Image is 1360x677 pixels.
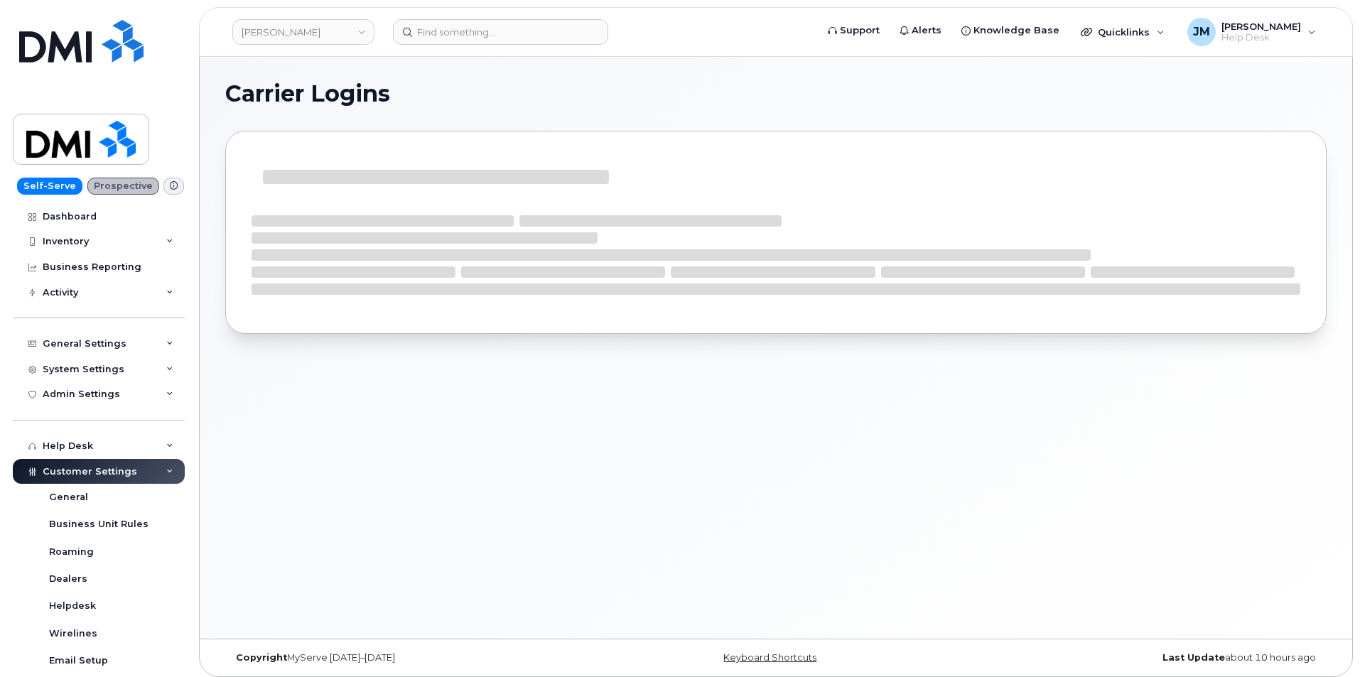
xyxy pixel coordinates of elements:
[959,652,1327,664] div: about 10 hours ago
[225,83,390,104] span: Carrier Logins
[1162,652,1225,663] strong: Last Update
[723,652,816,663] a: Keyboard Shortcuts
[236,652,287,663] strong: Copyright
[225,652,593,664] div: MyServe [DATE]–[DATE]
